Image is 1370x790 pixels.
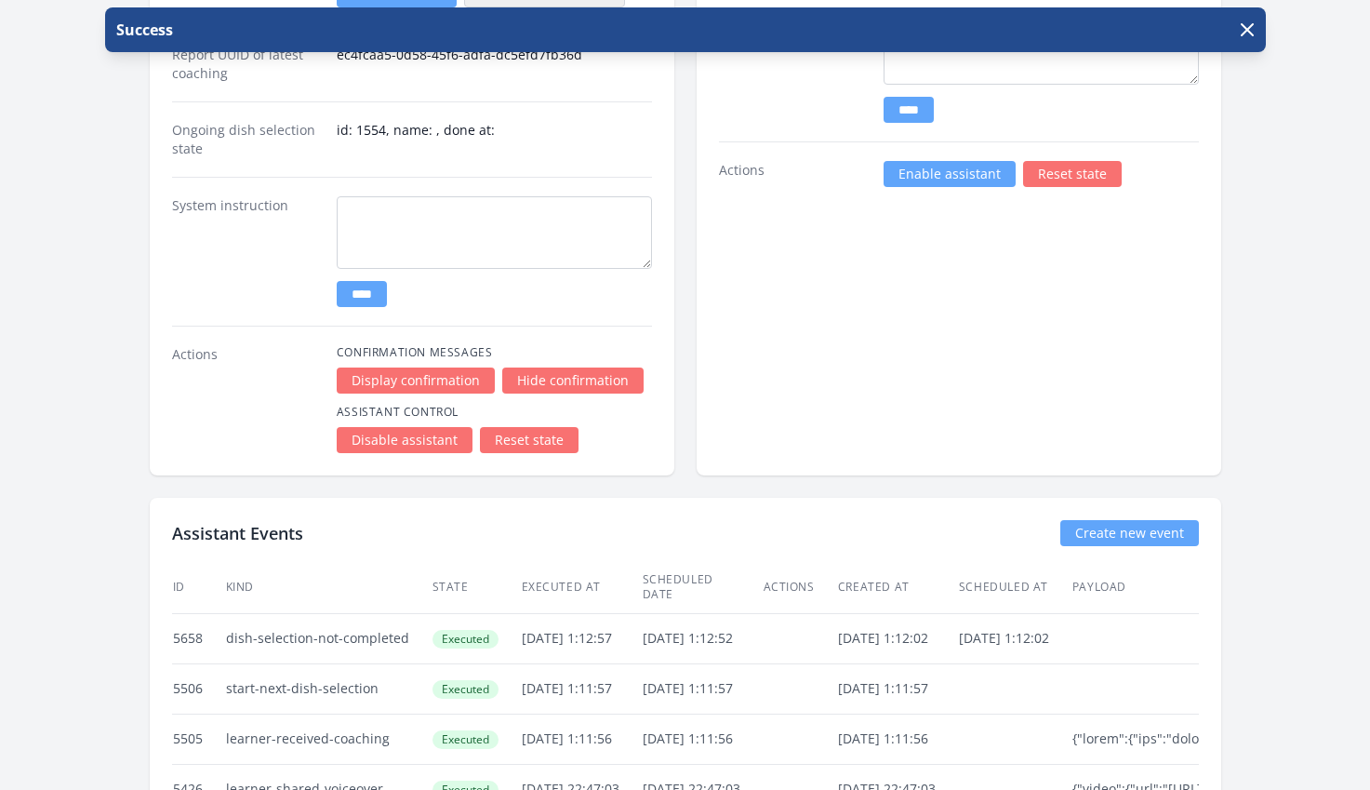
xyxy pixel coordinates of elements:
a: Disable assistant [337,427,472,453]
a: Hide confirmation [502,368,644,394]
td: 5658 [172,613,225,663]
td: [DATE] 1:12:57 [521,613,642,663]
td: start-next-dish-selection [225,663,432,714]
td: learner-received-coaching [225,714,432,764]
a: Display confirmation [337,368,495,394]
td: [DATE] 1:11:56 [521,714,642,764]
dd: id: 1554, name: , done at: [337,121,652,158]
a: Create new event [1060,520,1199,546]
td: [DATE] 1:11:57 [642,663,763,714]
td: [DATE] 1:11:57 [837,663,958,714]
td: 5505 [172,714,225,764]
th: ID [172,561,225,614]
td: 5506 [172,663,225,714]
td: [DATE] 1:11:57 [521,663,642,714]
dt: Actions [719,161,869,187]
p: Success [113,19,173,41]
th: Actions [763,561,837,614]
span: Executed [432,630,499,649]
td: [DATE] 1:11:56 [837,714,958,764]
th: State [432,561,521,614]
th: Scheduled date [642,561,763,614]
td: [DATE] 1:12:52 [642,613,763,663]
h4: Assistant Control [337,405,652,420]
a: Reset state [480,427,579,453]
dt: Actions [172,345,322,453]
th: Executed at [521,561,642,614]
th: Scheduled at [958,561,1071,614]
a: Enable assistant [884,161,1016,187]
td: [DATE] 1:12:02 [958,613,1071,663]
td: [DATE] 1:11:56 [642,714,763,764]
a: Reset state [1023,161,1122,187]
th: Created at [837,561,958,614]
dt: System instruction [172,196,322,307]
td: dish-selection-not-completed [225,613,432,663]
h2: Assistant Events [172,520,303,546]
span: Executed [432,730,499,749]
h4: Confirmation Messages [337,345,652,360]
dt: Ongoing dish selection state [172,121,322,158]
td: [DATE] 1:12:02 [837,613,958,663]
span: Executed [432,680,499,699]
th: Kind [225,561,432,614]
